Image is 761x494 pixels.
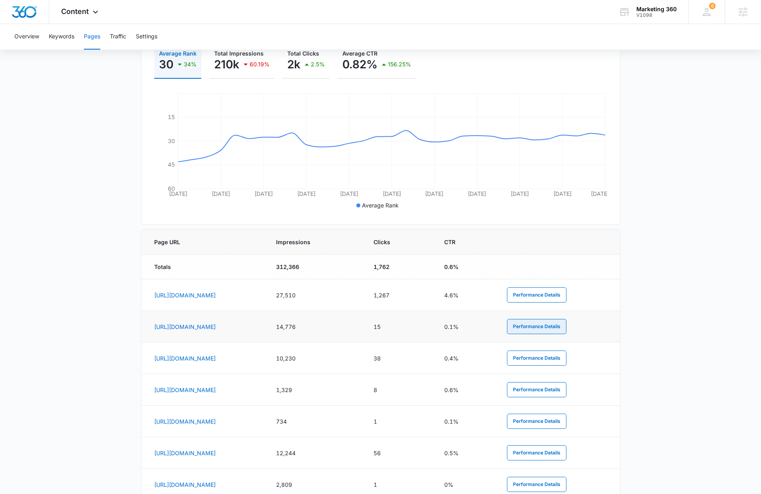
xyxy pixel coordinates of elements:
button: Keywords [49,24,74,50]
p: 210k [214,58,239,71]
button: Overview [14,24,39,50]
td: 0.6% [435,255,497,279]
tspan: 45 [168,161,175,168]
span: Content [61,7,89,16]
td: 0.4% [435,343,497,374]
p: 0.82% [342,58,378,71]
td: 1,762 [364,255,435,279]
td: 1,267 [364,279,435,311]
a: [URL][DOMAIN_NAME] [154,355,216,362]
td: 1 [364,406,435,437]
div: account id [636,12,677,18]
td: 12,244 [266,437,364,469]
tspan: [DATE] [211,190,230,197]
td: 27,510 [266,279,364,311]
tspan: [DATE] [340,190,358,197]
span: 6 [709,3,715,9]
a: [URL][DOMAIN_NAME] [154,323,216,330]
td: 1,329 [266,374,364,406]
div: account name [636,6,677,12]
a: [URL][DOMAIN_NAME] [154,292,216,299]
a: [URL][DOMAIN_NAME] [154,481,216,488]
td: 0.1% [435,311,497,343]
button: Performance Details [507,414,566,429]
span: Impressions [276,238,342,246]
td: 38 [364,343,435,374]
tspan: [DATE] [468,190,486,197]
span: Total Impressions [214,50,264,57]
tspan: 60 [168,185,175,192]
td: 14,776 [266,311,364,343]
button: Performance Details [507,287,566,303]
span: Page URL [154,238,246,246]
button: Performance Details [507,477,566,492]
tspan: [DATE] [425,190,443,197]
p: 34% [184,62,197,67]
td: 4.6% [435,279,497,311]
button: Traffic [110,24,126,50]
td: 56 [364,437,435,469]
td: 734 [266,406,364,437]
td: 0.5% [435,437,497,469]
p: 2.5% [311,62,325,67]
tspan: [DATE] [254,190,272,197]
button: Performance Details [507,445,566,460]
p: 60.19% [250,62,270,67]
td: 0.1% [435,406,497,437]
div: notifications count [709,3,715,9]
tspan: [DATE] [169,190,187,197]
tspan: [DATE] [590,190,609,197]
span: Average CTR [342,50,378,57]
td: 312,366 [266,255,364,279]
tspan: [DATE] [382,190,401,197]
a: [URL][DOMAIN_NAME] [154,450,216,456]
tspan: [DATE] [511,190,529,197]
tspan: 30 [168,137,175,144]
p: 30 [159,58,173,71]
tspan: [DATE] [297,190,315,197]
tspan: [DATE] [553,190,572,197]
tspan: 15 [168,114,175,120]
button: Performance Details [507,382,566,397]
button: Pages [84,24,100,50]
span: CTR [444,238,476,246]
span: Average Rank [159,50,197,57]
button: Settings [136,24,157,50]
td: 0.6% [435,374,497,406]
p: 156.25% [388,62,411,67]
td: 10,230 [266,343,364,374]
button: Performance Details [507,351,566,366]
span: Average Rank [362,202,399,209]
span: Total Clicks [287,50,319,57]
td: 15 [364,311,435,343]
p: 2k [287,58,300,71]
td: Totals [141,255,267,279]
td: 8 [364,374,435,406]
button: Performance Details [507,319,566,334]
a: [URL][DOMAIN_NAME] [154,386,216,393]
span: Clicks [374,238,414,246]
a: [URL][DOMAIN_NAME] [154,418,216,425]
